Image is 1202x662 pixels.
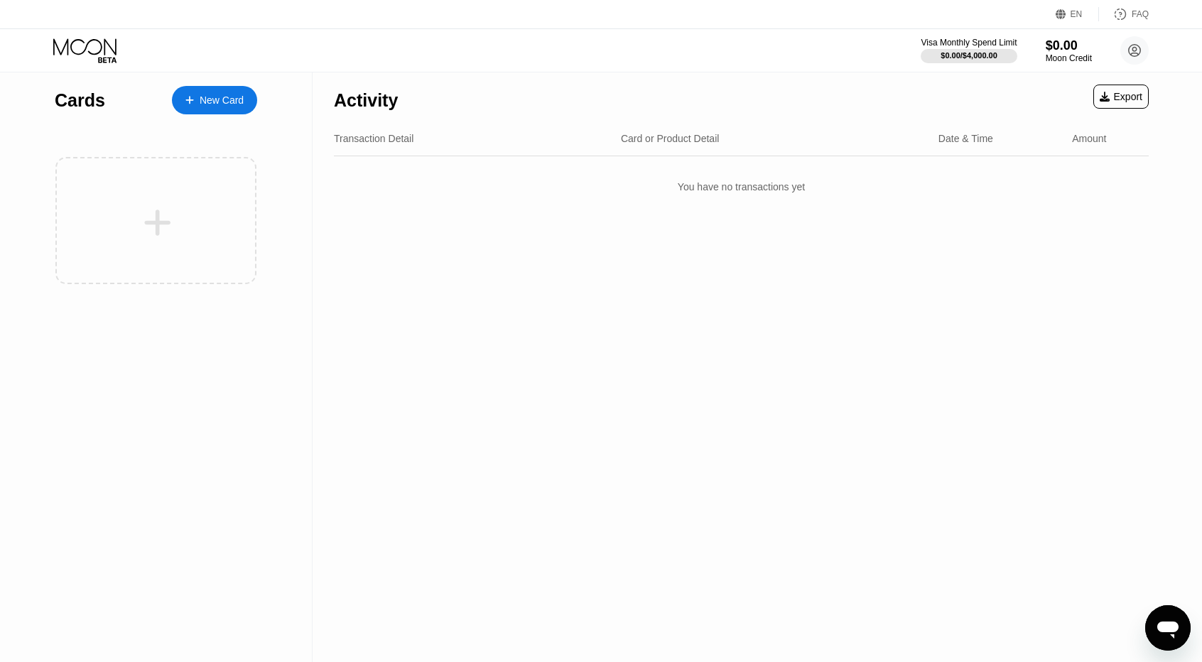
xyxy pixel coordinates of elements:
[1132,9,1149,19] div: FAQ
[200,94,244,107] div: New Card
[1071,9,1083,19] div: EN
[921,38,1017,63] div: Visa Monthly Spend Limit$0.00/$4,000.00
[921,38,1017,48] div: Visa Monthly Spend Limit
[1046,38,1092,63] div: $0.00Moon Credit
[941,51,997,60] div: $0.00 / $4,000.00
[1100,91,1142,102] div: Export
[1145,605,1191,651] iframe: Button to launch messaging window
[334,167,1149,207] div: You have no transactions yet
[938,133,993,144] div: Date & Time
[1046,53,1092,63] div: Moon Credit
[334,133,413,144] div: Transaction Detail
[172,86,257,114] div: New Card
[1093,85,1149,109] div: Export
[1072,133,1106,144] div: Amount
[621,133,720,144] div: Card or Product Detail
[1046,38,1092,53] div: $0.00
[55,90,105,111] div: Cards
[1056,7,1099,21] div: EN
[1099,7,1149,21] div: FAQ
[334,90,398,111] div: Activity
